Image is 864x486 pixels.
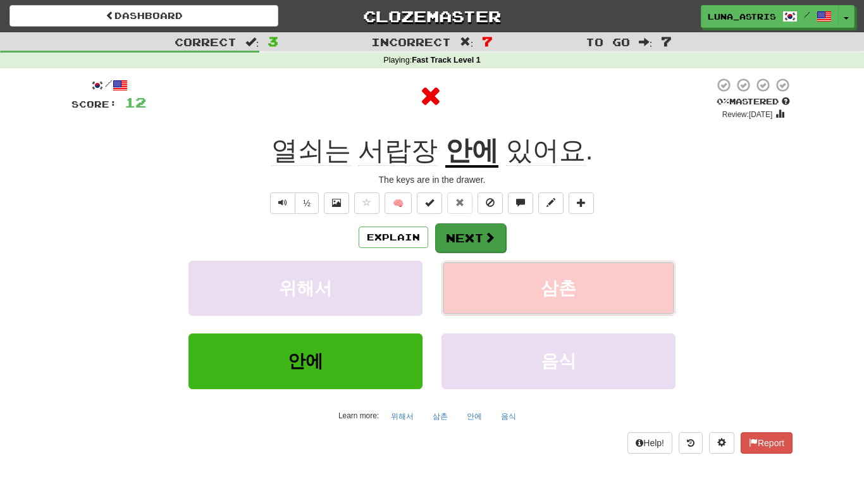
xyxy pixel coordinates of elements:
[385,192,412,214] button: 🧠
[288,351,323,371] span: 안에
[586,35,630,48] span: To go
[701,5,839,28] a: Luna_Astris /
[460,37,474,47] span: :
[358,135,438,166] span: 서랍장
[417,192,442,214] button: Set this sentence to 100% Mastered (alt+m)
[279,278,332,298] span: 위해서
[679,432,703,454] button: Round history (alt+y)
[627,432,672,454] button: Help!
[359,227,428,248] button: Explain
[541,351,576,371] span: 음식
[268,34,278,49] span: 3
[188,261,423,316] button: 위해서
[441,333,676,389] button: 음식
[661,34,672,49] span: 7
[71,77,146,93] div: /
[717,96,729,106] span: 0 %
[412,56,481,65] strong: Fast Track Level 1
[445,135,498,168] u: 안에
[569,192,594,214] button: Add to collection (alt+a)
[188,333,423,389] button: 안에
[175,35,237,48] span: Correct
[508,192,533,214] button: Discuss sentence (alt+u)
[441,261,676,316] button: 삼촌
[371,35,451,48] span: Incorrect
[804,10,810,19] span: /
[482,34,493,49] span: 7
[426,407,455,426] button: 삼촌
[245,37,259,47] span: :
[125,94,146,110] span: 12
[435,223,506,252] button: Next
[494,407,523,426] button: 음식
[714,96,793,108] div: Mastered
[297,5,566,27] a: Clozemaster
[722,110,773,119] small: Review: [DATE]
[295,192,319,214] button: ½
[498,135,593,166] span: .
[741,432,793,454] button: Report
[354,192,380,214] button: Favorite sentence (alt+f)
[460,407,489,426] button: 안에
[384,407,421,426] button: 위해서
[447,192,472,214] button: Reset to 0% Mastered (alt+r)
[271,135,351,166] span: 열쇠는
[338,411,379,420] small: Learn more:
[268,192,319,214] div: Text-to-speech controls
[708,11,776,22] span: Luna_Astris
[324,192,349,214] button: Show image (alt+x)
[506,135,586,166] span: 있어요
[478,192,503,214] button: Ignore sentence (alt+i)
[270,192,295,214] button: Play sentence audio (ctl+space)
[71,99,117,109] span: Score:
[71,173,793,186] div: The keys are in the drawer.
[538,192,564,214] button: Edit sentence (alt+d)
[9,5,278,27] a: Dashboard
[541,278,576,298] span: 삼촌
[639,37,653,47] span: :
